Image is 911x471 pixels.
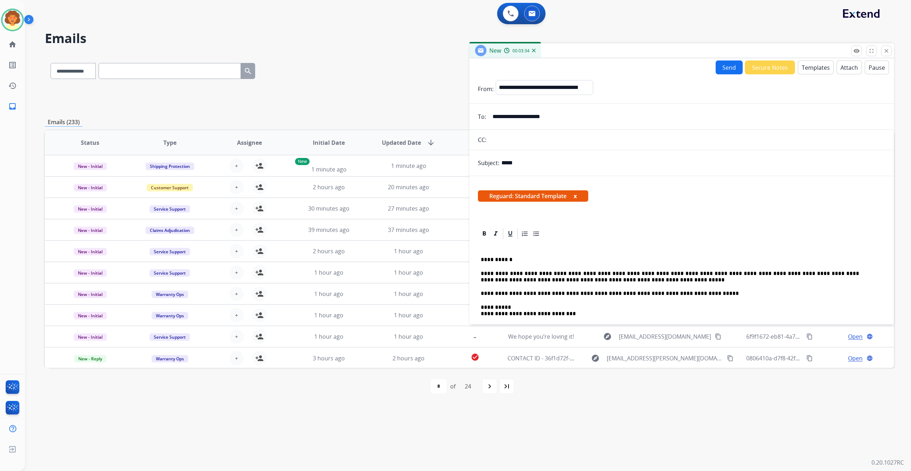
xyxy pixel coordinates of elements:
[149,269,190,277] span: Service Support
[848,332,863,341] span: Open
[235,247,238,255] span: +
[74,333,107,341] span: New - Initial
[478,136,486,144] p: CC:
[313,247,345,255] span: 2 hours ago
[308,226,349,234] span: 39 minutes ago
[727,355,733,361] mat-icon: content_copy
[230,244,244,258] button: +
[716,60,743,74] button: Send
[603,332,612,341] mat-icon: explore
[490,228,501,239] div: Italic
[427,138,435,147] mat-icon: arrow_downward
[45,31,894,46] h2: Emails
[74,184,107,191] span: New - Initial
[505,228,516,239] div: Underline
[471,331,479,340] mat-icon: -
[478,159,499,167] p: Subject:
[619,332,711,341] span: [EMAIL_ADDRESS][DOMAIN_NAME]
[74,291,107,298] span: New - Initial
[74,205,107,213] span: New - Initial
[244,67,252,75] mat-icon: search
[8,81,17,90] mat-icon: history
[867,333,873,340] mat-icon: language
[478,190,588,202] span: Reguard: Standard Template
[512,48,530,54] span: 00:03:34
[883,48,890,54] mat-icon: close
[74,269,107,277] span: New - Initial
[255,332,264,341] mat-icon: person_add
[502,382,511,391] mat-icon: last_page
[2,10,22,30] img: avatar
[230,351,244,365] button: +
[255,226,264,234] mat-icon: person_add
[255,290,264,298] mat-icon: person_add
[314,333,343,340] span: 1 hour ago
[607,354,723,362] span: [EMAIL_ADDRESS][PERSON_NAME][DOMAIN_NAME]
[311,165,347,173] span: 1 minute ago
[235,332,238,341] span: +
[74,163,107,170] span: New - Initial
[868,48,875,54] mat-icon: fullscreen
[230,180,244,194] button: +
[313,183,345,191] span: 2 hours ago
[255,204,264,213] mat-icon: person_add
[394,333,423,340] span: 1 hour ago
[8,61,17,69] mat-icon: list_alt
[230,308,244,322] button: +
[149,248,190,255] span: Service Support
[235,268,238,277] span: +
[313,138,345,147] span: Initial Date
[235,162,238,170] span: +
[146,227,194,234] span: Claims Adjudication
[255,162,264,170] mat-icon: person_add
[391,162,426,170] span: 1 minute ago
[459,379,477,393] div: 24
[230,329,244,344] button: +
[8,40,17,49] mat-icon: home
[798,60,834,74] button: Templates
[478,112,486,121] p: To:
[806,333,813,340] mat-icon: content_copy
[255,311,264,319] mat-icon: person_add
[152,355,188,362] span: Warranty Ops
[865,60,889,74] button: Pause
[235,290,238,298] span: +
[74,227,107,234] span: New - Initial
[255,354,264,362] mat-icon: person_add
[507,354,653,362] span: CONTACT ID - 36f1d72f-e8d1-44d5-900c-54aa0d19b2d8
[74,248,107,255] span: New - Initial
[848,354,863,362] span: Open
[45,118,83,127] p: Emails (233)
[485,382,494,391] mat-icon: navigate_next
[146,163,194,170] span: Shipping Protection
[394,247,423,255] span: 1 hour ago
[746,354,854,362] span: 0806410a-d7f8-42fe-97d8-38713b526c3d
[394,269,423,276] span: 1 hour ago
[255,247,264,255] mat-icon: person_add
[479,228,490,239] div: Bold
[574,192,577,200] button: x
[8,102,17,111] mat-icon: inbox
[520,228,530,239] div: Ordered List
[478,85,494,93] p: From:
[230,201,244,216] button: +
[313,354,345,362] span: 3 hours ago
[388,183,429,191] span: 20 minutes ago
[230,223,244,237] button: +
[314,269,343,276] span: 1 hour ago
[837,60,862,74] button: Attach
[746,333,853,340] span: 6f9f1672-eb81-4a71-a506-8134cdc64c47
[394,311,423,319] span: 1 hour ago
[591,354,600,362] mat-icon: explore
[152,291,188,298] span: Warranty Ops
[235,354,238,362] span: +
[230,159,244,173] button: +
[314,290,343,298] span: 1 hour ago
[388,226,429,234] span: 37 minutes ago
[295,158,310,165] p: New
[715,333,721,340] mat-icon: content_copy
[745,60,795,74] button: Secure Notes
[235,204,238,213] span: +
[81,138,99,147] span: Status
[450,382,455,391] div: of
